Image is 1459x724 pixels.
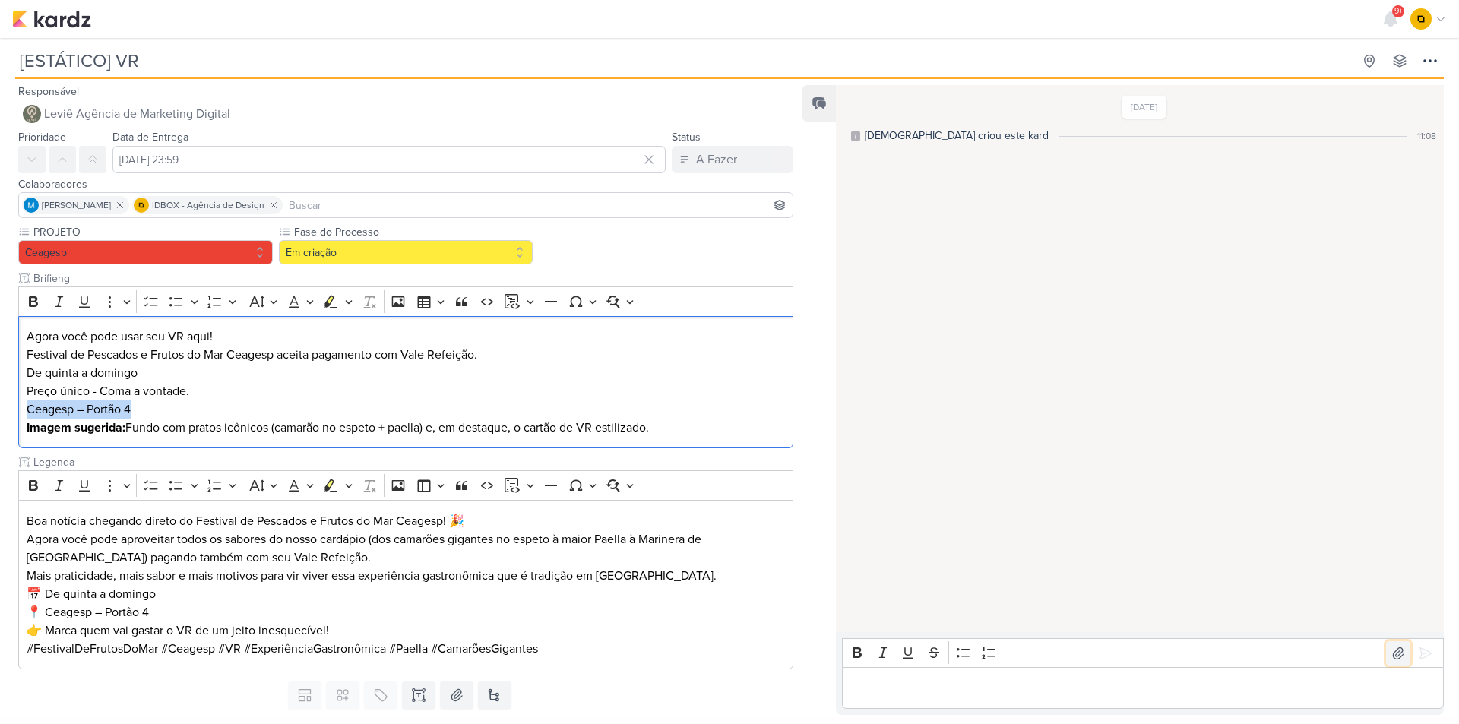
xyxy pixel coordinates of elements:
[672,131,701,144] label: Status
[42,198,111,212] span: [PERSON_NAME]
[30,454,793,470] input: Texto sem título
[286,196,790,214] input: Buscar
[152,198,264,212] span: IDBOX - Agência de Design
[18,240,273,264] button: Ceagesp
[27,640,786,658] p: #FestivalDeFrutosDoMar #Ceagesp #VR #ExperiênciaGastronômica #Paella #CamarõesGigantes
[27,327,786,346] p: Agora você pode usar seu VR aqui!
[27,346,786,364] p: Festival de Pescados e Frutos do Mar Ceagesp aceita pagamento com Vale Refeição.
[672,146,793,173] button: A Fazer
[27,419,786,437] p: Fundo com pratos icônicos (camarão no espeto + paella) e, em destaque, o cartão de VR estilizado.
[30,270,793,286] input: Texto sem título
[18,500,793,669] div: Editor editing area: main
[18,286,793,316] div: Editor toolbar
[18,316,793,449] div: Editor editing area: main
[1417,129,1436,143] div: 11:08
[18,176,793,192] div: Colaboradores
[27,567,786,585] p: Mais praticidade, mais sabor e mais motivos para vir viver essa experiência gastronômica que é tr...
[27,585,786,621] p: 📅 De quinta a domingo 📍 Ceagesp – Portão 4
[696,150,737,169] div: A Fazer
[27,621,786,640] p: 👉 Marca quem vai gastar o VR de um jeito inesquecível!
[18,85,79,98] label: Responsável
[1410,8,1432,30] img: IDBOX - Agência de Design
[27,382,786,419] p: Preço único - Coma a vontade. Ceagesp – Portão 4
[842,638,1444,668] div: Editor toolbar
[32,224,273,240] label: PROJETO
[18,100,793,128] button: Leviê Agência de Marketing Digital
[27,420,125,435] strong: Imagem sugerida:
[27,364,786,382] p: De quinta a domingo
[15,47,1353,74] input: Kard Sem Título
[18,470,793,500] div: Editor toolbar
[134,198,149,213] img: IDBOX - Agência de Design
[24,198,39,213] img: MARIANA MIRANDA
[842,667,1444,709] div: Editor editing area: main
[44,105,230,123] span: Leviê Agência de Marketing Digital
[112,146,666,173] input: Select a date
[112,131,188,144] label: Data de Entrega
[279,240,533,264] button: Em criação
[18,131,66,144] label: Prioridade
[12,10,91,28] img: kardz.app
[23,105,41,123] img: Leviê Agência de Marketing Digital
[865,128,1049,144] div: [DEMOGRAPHIC_DATA] criou este kard
[27,512,786,567] p: Boa notícia chegando direto do Festival de Pescados e Frutos do Mar Ceagesp! 🎉 Agora você pode ap...
[293,224,533,240] label: Fase do Processo
[1394,5,1403,17] span: 9+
